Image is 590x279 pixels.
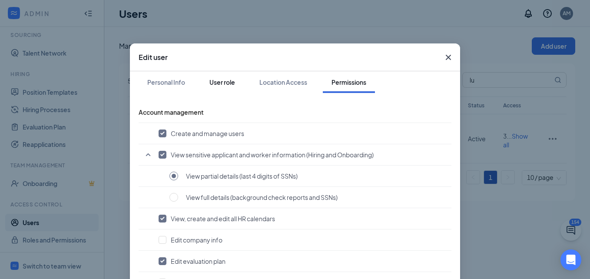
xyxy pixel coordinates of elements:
div: Open Intercom Messenger [560,249,581,270]
button: Create and manage users [159,129,447,138]
span: View full details (background check reports and SSNs) [186,193,338,202]
div: User role [209,78,235,86]
button: View full details (background check reports and SSNs) [169,193,447,202]
div: Personal Info [147,78,185,86]
span: View sensitive applicant and worker information (Hiring and Onboarding) [171,150,374,159]
button: View partial details (last 4 digits of SSNs) [169,171,447,181]
div: Permissions [331,78,366,86]
svg: SmallChevronUp [143,149,153,160]
span: View partial details (last 4 digits of SSNs) [186,172,298,180]
h3: Edit user [139,53,168,62]
span: Edit company info [171,236,222,244]
button: Edit company info [159,236,447,244]
span: Create and manage users [171,129,244,138]
button: Close [437,43,460,71]
div: Location Access [259,78,307,86]
svg: Cross [443,52,454,63]
button: Edit evaluation plan [159,257,447,266]
button: View sensitive applicant and worker information (Hiring and Onboarding) [159,150,447,159]
button: View, create and edit all HR calendars [159,214,447,223]
span: View, create and edit all HR calendars [171,214,275,223]
span: Edit evaluation plan [171,257,225,266]
span: Account management [139,108,204,116]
